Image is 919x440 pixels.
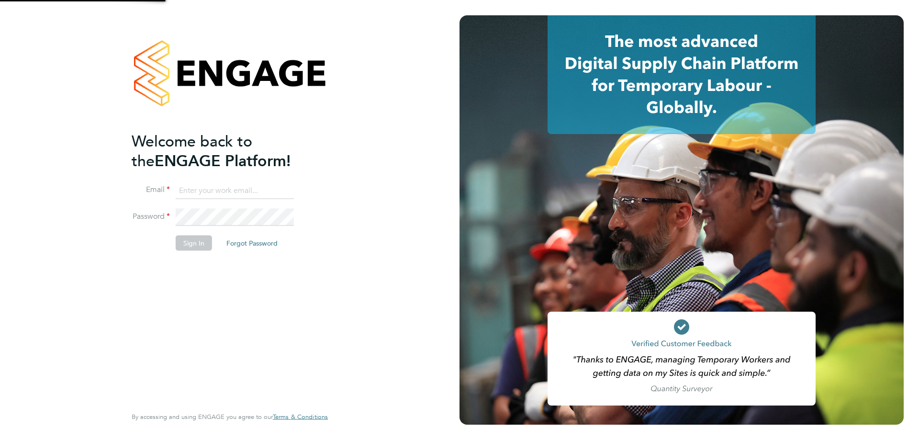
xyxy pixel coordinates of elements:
h2: ENGAGE Platform! [132,131,318,170]
label: Email [132,185,170,195]
a: Terms & Conditions [273,413,328,421]
button: Sign In [176,236,212,251]
span: By accessing and using ENGAGE you agree to our [132,413,328,421]
input: Enter your work email... [176,182,294,199]
label: Password [132,212,170,222]
button: Forgot Password [219,236,285,251]
span: Welcome back to the [132,132,252,170]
